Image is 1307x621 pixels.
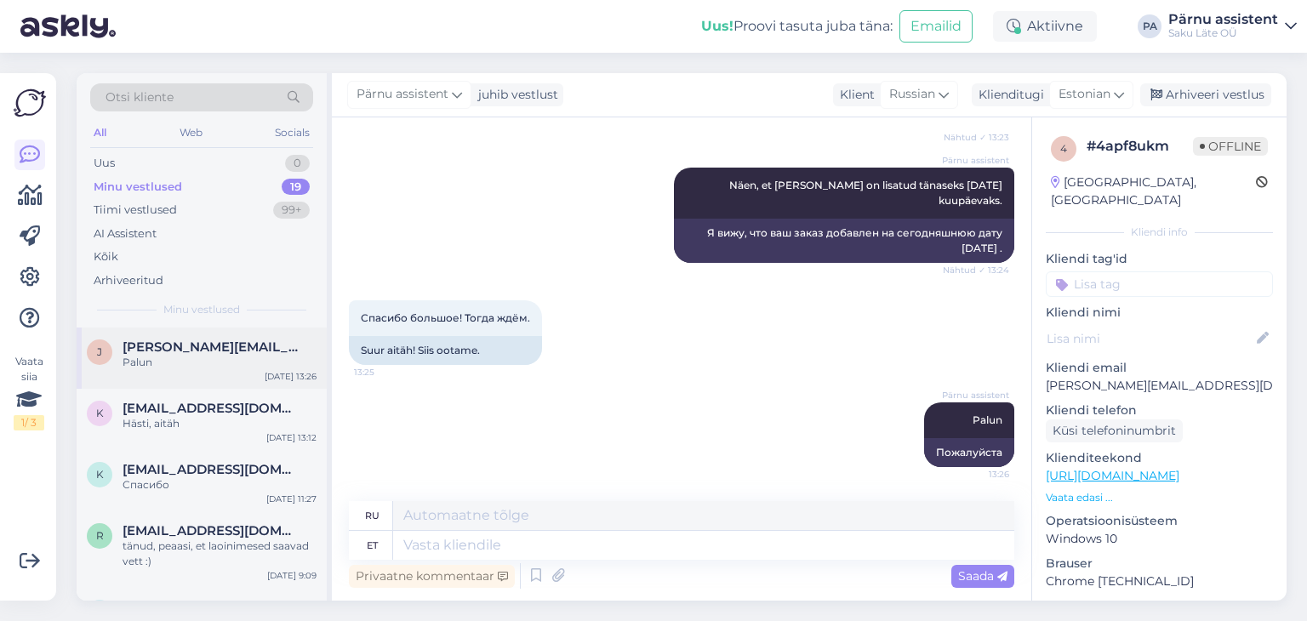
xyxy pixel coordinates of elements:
[1046,468,1179,483] a: [URL][DOMAIN_NAME]
[266,493,317,505] div: [DATE] 11:27
[123,355,317,370] div: Palun
[1046,304,1273,322] p: Kliendi nimi
[123,416,317,431] div: Hästi, aitäh
[285,155,310,172] div: 0
[271,122,313,144] div: Socials
[471,86,558,104] div: juhib vestlust
[94,225,157,242] div: AI Assistent
[1046,449,1273,467] p: Klienditeekond
[729,179,1005,207] span: Näen, et [PERSON_NAME] on lisatud tänaseks [DATE] kuupäevaks.
[1046,573,1273,590] p: Chrome [TECHNICAL_ID]
[1046,512,1273,530] p: Operatsioonisüsteem
[1046,225,1273,240] div: Kliendi info
[1087,136,1193,157] div: # 4apf8ukm
[889,85,935,104] span: Russian
[1193,137,1268,156] span: Offline
[924,438,1014,467] div: Пожалуйста
[267,569,317,582] div: [DATE] 9:09
[123,401,300,416] span: kerli@chk.ee
[94,179,182,196] div: Minu vestlused
[958,568,1007,584] span: Saada
[942,154,1009,167] span: Pärnu assistent
[1140,83,1271,106] div: Arhiveeri vestlus
[993,11,1097,42] div: Aktiivne
[96,529,104,542] span: r
[973,413,1002,426] span: Palun
[14,354,44,430] div: Vaata siia
[1046,419,1183,442] div: Küsi telefoninumbrit
[1047,329,1253,348] input: Lisa nimi
[361,311,530,324] span: Спасибо большое! Тогда ждём.
[354,366,418,379] span: 13:25
[123,339,300,355] span: jelena.tsistjakova@laminto.com
[1046,271,1273,297] input: Lisa tag
[14,415,44,430] div: 1 / 3
[273,202,310,219] div: 99+
[14,87,46,119] img: Askly Logo
[674,219,1014,263] div: Я вижу, что ваш заказ добавлен на сегодняшнюю дату [DATE] .
[357,85,448,104] span: Pärnu assistent
[123,538,317,569] div: tänud, peaasi, et laoinimesed saavad vett :)
[94,248,118,265] div: Kõik
[265,370,317,383] div: [DATE] 13:26
[1168,13,1278,26] div: Pärnu assistent
[701,16,893,37] div: Proovi tasuta juba täna:
[123,462,300,477] span: karina.karusar@gmail.com
[899,10,973,43] button: Emailid
[942,389,1009,402] span: Pärnu assistent
[266,431,317,444] div: [DATE] 13:12
[1046,490,1273,505] p: Vaata edasi ...
[1138,14,1161,38] div: PA
[367,531,378,560] div: et
[282,179,310,196] div: 19
[96,468,104,481] span: k
[972,86,1044,104] div: Klienditugi
[97,345,102,358] span: j
[123,600,300,615] span: oleg.kiyanov@vilpra.ee
[94,202,177,219] div: Tiimi vestlused
[1046,377,1273,395] p: [PERSON_NAME][EMAIL_ADDRESS][DOMAIN_NAME]
[1059,85,1110,104] span: Estonian
[1046,359,1273,377] p: Kliendi email
[123,523,300,538] span: rolarin@intercars.eu
[106,88,174,106] span: Otsi kliente
[176,122,206,144] div: Web
[349,336,542,365] div: Suur aitäh! Siis ootame.
[123,477,317,493] div: Спасибо
[1046,555,1273,573] p: Brauser
[1168,13,1297,40] a: Pärnu assistentSaku Läte OÜ
[349,565,515,588] div: Privaatne kommentaar
[94,155,115,172] div: Uus
[96,407,104,419] span: k
[1046,402,1273,419] p: Kliendi telefon
[1060,142,1067,155] span: 4
[94,272,163,289] div: Arhiveeritud
[1046,530,1273,548] p: Windows 10
[943,264,1009,276] span: Nähtud ✓ 13:24
[365,501,380,530] div: ru
[945,468,1009,481] span: 13:26
[1168,26,1278,40] div: Saku Läte OÜ
[1051,174,1256,209] div: [GEOGRAPHIC_DATA], [GEOGRAPHIC_DATA]
[701,18,733,34] b: Uus!
[944,131,1009,144] span: Nähtud ✓ 13:23
[163,302,240,317] span: Minu vestlused
[90,122,110,144] div: All
[1046,250,1273,268] p: Kliendi tag'id
[833,86,875,104] div: Klient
